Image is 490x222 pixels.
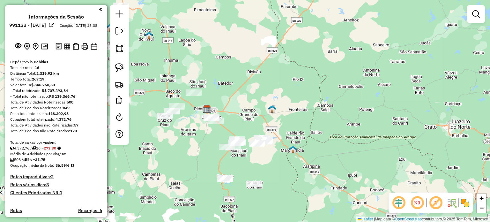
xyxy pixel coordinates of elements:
a: Criar rota [112,77,126,91]
img: Fluxo de ruas [447,198,457,208]
div: Atividade não roteirizada - BAR DA LILIANE [225,144,241,150]
img: Selecionar atividades - laço [115,63,124,72]
a: Exportar sessão [113,25,126,39]
div: Atividade não roteirizada - BAR DA CARMEN [100,43,116,50]
a: Leaflet [358,217,373,221]
strong: 86,89% [56,163,70,168]
em: Média calculada utilizando a maior ocupação (%Peso ou %Cubagem) de cada rota da sessão. Rotas cro... [71,164,74,167]
div: Atividade não roteirizada - MERCADO SaO JOSE [246,181,262,187]
div: Tempo total: [10,76,102,82]
div: 508 / 16 = [10,157,102,163]
div: Atividade não roteirizada - BAR/REST CASEIRO [257,138,273,144]
div: Atividade não roteirizada - MERCERIA FRAN A [219,144,235,150]
div: - Total não roteirizado: [10,94,102,99]
button: Imprimir Rotas [80,42,89,51]
strong: 267:19 [32,77,44,81]
span: Ocultar deslocamento [391,195,406,211]
div: Atividade não roteirizada - CANTINHO NORDESTINO [229,136,245,143]
div: Atividade não roteirizada - CLUBE MANIA DO FORRO [254,135,270,142]
strong: 120 [70,128,77,133]
h4: Rotas vários dias: [10,182,102,188]
h4: Recargas: 6 [78,208,102,213]
span: + [479,194,484,202]
em: Alterar nome da sessão [49,23,54,27]
div: Atividade não roteirizada - MERC. MOURA [204,114,219,121]
a: Exibir filtros [470,8,482,20]
img: Criar rota [115,80,124,89]
strong: 57 [74,123,78,127]
div: Total de Atividades Roteirizadas: [10,99,102,105]
div: Atividade não roteirizada - DELFONSO JAIME GONCALVES (BAR DO DELFONSO) [228,140,244,146]
img: MARCOLANDIA / SIMÕES [289,145,297,154]
button: Otimizar todas as rotas [40,42,49,50]
div: Total de Pedidos não Roteirizados: [10,128,102,134]
div: Atividade não roteirizada - CASA DE SHOW IMPERIO [257,138,273,144]
button: Visualizar relatório de Roteirização [63,42,71,50]
strong: 2 [51,174,54,180]
div: Atividade não roteirizada - MERC PONTO CERTO [256,137,272,143]
img: Selecionar atividades - polígono [115,44,124,53]
div: Atividade não roteirizada - JUSCIVAN RIBEIRO DOS SANTOS (CHURR ESTRELA) [113,3,129,9]
div: Criação: [DATE] 18:08 [57,23,100,28]
div: Total de Pedidos Roteirizados: [10,105,102,111]
div: Atividade não roteirizada - CAJUEIRO BAR [157,113,173,119]
div: Atividade não roteirizada - LIMA DISTRIBUIDORA [229,139,245,145]
strong: 2.319,92 km [36,71,59,76]
i: Total de Atividades [10,158,14,162]
div: Depósito: [10,59,102,65]
div: Atividade não roteirizada - ODECASA [229,138,245,144]
i: Meta Caixas/viagem: 296,00 Diferença: -22,70 [57,146,61,150]
strong: 31,75 [35,157,45,162]
div: Atividade não roteirizada - SUPERMERCADO ARAUJO [208,118,224,124]
a: Reroteirizar Sessão [113,111,126,125]
span: − [479,204,484,212]
button: Adicionar Atividades [31,42,40,51]
div: Total de Atividades não Roteirizadas: [10,122,102,128]
div: Atividade não roteirizada - MERC MOURA [169,103,185,110]
a: Nova sessão e pesquisa [113,8,126,22]
strong: R$ 846.760,60 [29,82,55,87]
div: Média de Atividades por viagem: [10,151,102,157]
h6: 991133 - [DATE] [9,22,46,28]
div: Atividade não roteirizada - PIZZARIA REGENTE 2 [229,139,245,145]
div: Atividade não roteirizada - ADEGA E TABACARI [186,89,202,96]
img: Prainha / São Julião [268,105,276,113]
span: Ocupação média da frota: [10,163,54,168]
div: Atividade não roteirizada - MANGUEIRAO BAR [164,108,180,114]
div: Valor total: [10,82,102,88]
div: - Total roteirizado: [10,88,102,94]
strong: 508 [67,100,73,104]
i: Cubagem total roteirizado [10,146,14,150]
a: OpenStreetMap [395,217,422,221]
strong: 1 [60,190,62,195]
i: Total de rotas [32,146,36,150]
div: Atividade não roteirizada - REST PRATO CHEIO [229,139,245,145]
i: Total de rotas [23,158,27,162]
strong: R$ 707.393,84 [42,88,68,93]
strong: 8 [46,182,49,188]
strong: 273,30 [44,146,56,150]
button: Disponibilidade de veículos [89,42,99,51]
button: Exibir sessão original [14,41,23,51]
a: Rotas [10,208,22,213]
strong: R$ 139.366,76 [49,94,75,99]
div: Atividade não roteirizada - MERC VOBERVAL [256,137,272,144]
strong: 849 [63,105,70,110]
img: NOVO ORIENTE [145,31,153,40]
a: Criar modelo [113,94,126,108]
img: Exibir/Ocultar setores [460,198,470,208]
strong: Via Bebidas [27,59,48,64]
button: Centralizar mapa no depósito ou ponto de apoio [23,42,31,51]
div: Atividade não roteirizada - JOSE RICARDO DE CARVALHO (BAR BELEM) [249,140,265,147]
div: Total de caixas por viagem: [10,140,102,145]
a: Clique aqui para minimizar o painel [99,6,102,13]
button: Visualizar Romaneio [71,42,80,51]
div: Peso total roteirizado: [10,111,102,117]
div: Map data © contributors,© 2025 TomTom, Microsoft [356,217,490,222]
div: 4.372,76 / 16 = [10,145,102,151]
span: | [374,217,375,221]
span: Ocultar NR [410,195,425,211]
strong: 4.372,76 [56,117,71,122]
div: Atividade não roteirizada - ADEGA 5 ESTRELAS [217,175,233,182]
